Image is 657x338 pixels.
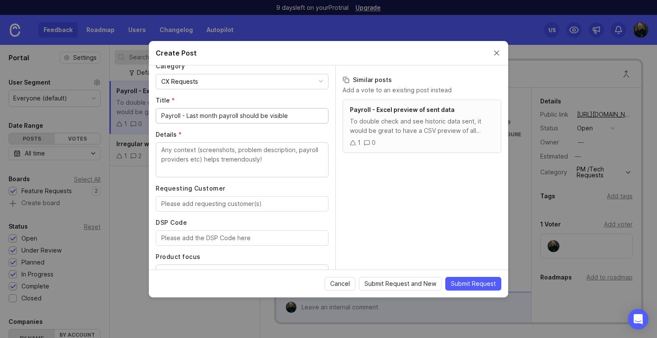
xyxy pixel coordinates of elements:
span: Submit Request [451,279,496,288]
div: CX Requests [161,77,198,86]
input: Format: Module - Short descriptive title [161,111,323,121]
span: Submit Request and New [364,279,436,288]
span: Title (required) [156,97,175,104]
label: Requesting Customer [156,184,328,193]
div: 0 [372,138,376,147]
div: 1 [358,138,361,147]
h2: Create Post [156,48,197,58]
button: Close create post modal [492,48,501,58]
h3: Similar posts [343,76,501,84]
div: Which part of the product? [161,267,238,277]
span: Details (required) [156,131,182,138]
input: Please add the DSP Code here [161,233,323,243]
div: Open Intercom Messenger [628,309,648,329]
span: Cancel [330,279,350,288]
a: Payroll - Excel preview of sent dataTo double check and see historic data sent, it would be great... [343,100,501,153]
input: Please add requesting customer(s) [161,199,323,209]
button: Cancel [325,277,355,291]
button: Submit Request [445,277,501,291]
p: Add a vote to an existing post instead [343,86,501,94]
label: Category [156,62,328,71]
label: DSP Code [156,218,328,227]
div: To double check and see historic data sent, it would be great to have a CSV preview of all payrol... [350,117,494,135]
span: Payroll - Excel preview of sent data [350,106,455,113]
label: Product focus [156,253,328,261]
button: Submit Request and New [359,277,442,291]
